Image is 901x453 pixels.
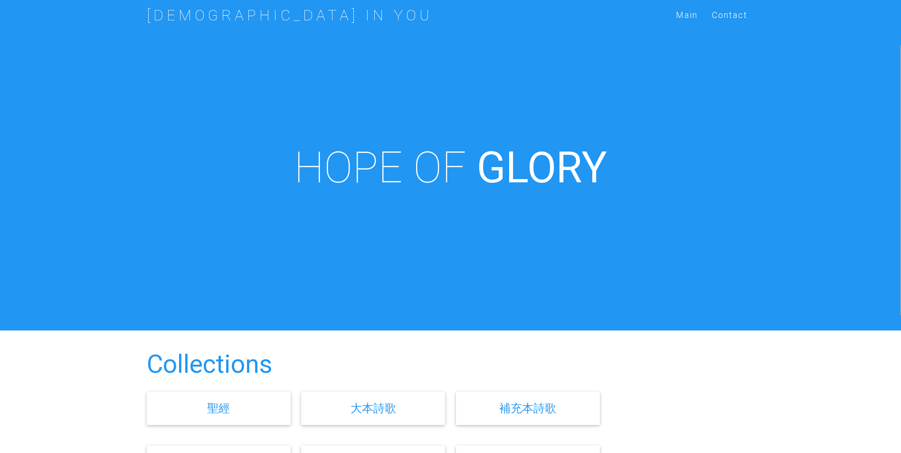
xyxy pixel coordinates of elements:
a: 大本詩歌 [351,401,396,415]
h2: Collections [147,350,755,378]
i: O [527,142,556,193]
i: Y [581,142,607,193]
i: G [477,142,506,193]
span: HOPE OF [294,142,466,193]
a: 補充本詩歌 [499,401,556,415]
i: L [506,142,527,193]
a: 聖經 [207,401,230,415]
i: R [556,142,581,193]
